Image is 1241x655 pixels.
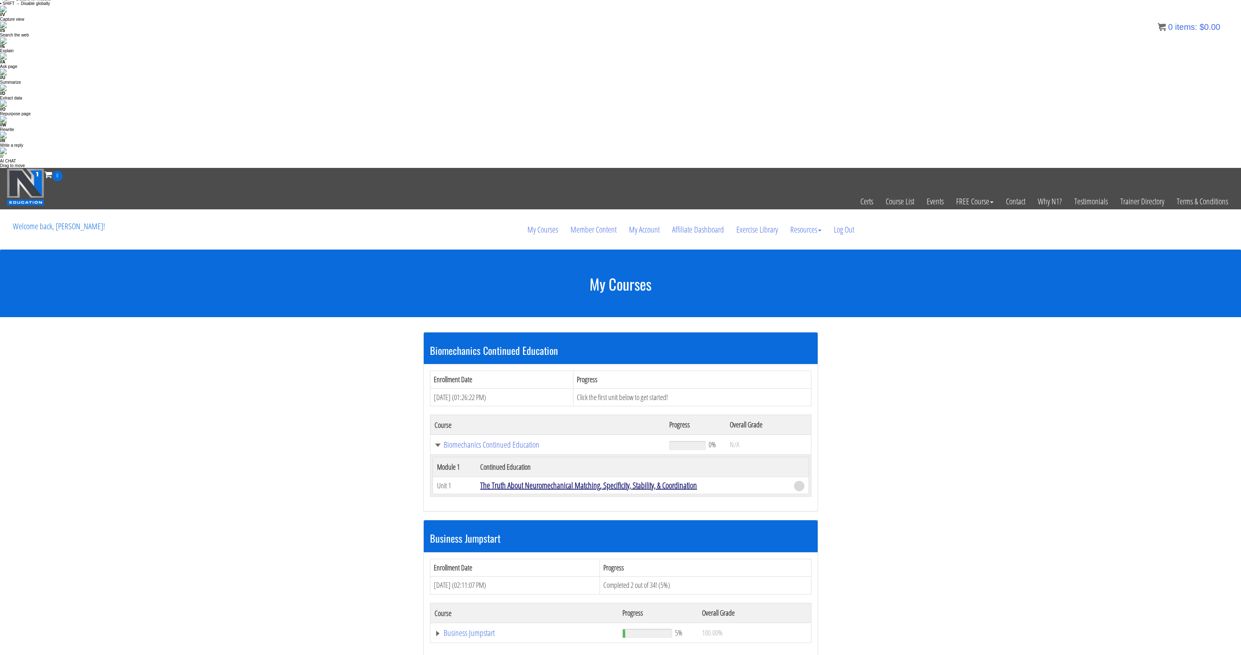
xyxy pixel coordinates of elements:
td: Click the first unit below to get started! [573,388,811,406]
td: [DATE] (02:11:07 PM) [430,577,600,594]
th: Enrollment Date [430,559,600,577]
td: [DATE] (01:26:22 PM) [430,388,573,406]
th: Progress [600,559,811,577]
a: Events [920,181,950,222]
a: Exercise Library [730,210,784,250]
a: FREE Course [950,181,1000,222]
th: Progress [665,415,725,435]
a: Trainer Directory [1114,181,1171,222]
a: The Truth About Neuromechanical Matching, Specificity, Stability, & Coordination [480,480,697,491]
th: Progress [573,371,811,388]
img: n1-education [7,168,44,206]
span: 0 [52,171,63,181]
th: Progress [618,603,698,623]
a: My Courses [521,210,564,250]
a: Contact [1000,181,1032,222]
a: Member Content [564,210,623,250]
span: 0% [709,440,716,449]
td: Completed 2 out of 34! (5%) [600,577,811,594]
th: Course [430,415,665,435]
a: Resources [784,210,828,250]
a: Why N1? [1032,181,1068,222]
a: Terms & Conditions [1171,181,1234,222]
th: Module 1 [432,457,476,477]
a: Course List [879,181,920,222]
a: Log Out [828,210,860,250]
th: Course [430,603,618,623]
td: 100.00% [698,623,811,643]
h3: Biomechanics Continued Education [430,345,811,356]
a: Certs [854,181,879,222]
a: Biomechanics Continued Education [435,441,661,449]
a: 0 [44,169,63,180]
a: Business Jumpstart [435,629,614,637]
th: Overall Grade [698,603,811,623]
span: 5% [675,628,682,637]
a: Affiliate Dashboard [666,210,730,250]
a: My Account [623,210,666,250]
h3: Business Jumpstart [430,533,811,543]
th: Enrollment Date [430,371,573,388]
td: N/A [726,435,811,455]
th: Overall Grade [726,415,811,435]
td: Unit 1 [432,477,476,494]
a: Testimonials [1068,181,1114,222]
p: Welcome back, [PERSON_NAME]! [7,210,111,243]
th: Continued Education [476,457,789,477]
